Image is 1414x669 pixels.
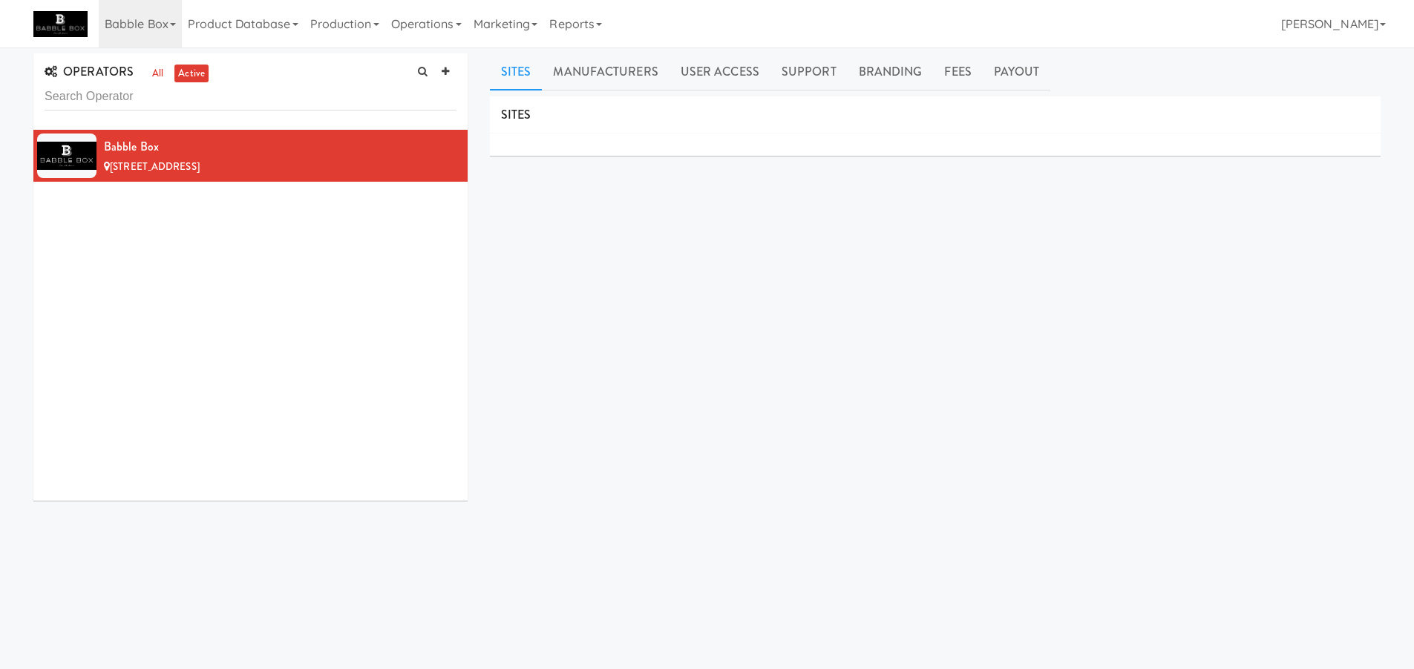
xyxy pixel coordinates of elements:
img: Micromart [33,11,88,37]
span: SITES [501,106,531,123]
a: active [174,65,209,83]
a: Branding [848,53,934,90]
div: Babble Box [104,136,456,158]
span: [STREET_ADDRESS] [110,159,200,174]
a: Manufacturers [542,53,669,90]
a: Support [770,53,848,90]
a: Payout [983,53,1051,90]
a: User Access [670,53,770,90]
a: Sites [490,53,543,90]
a: all [148,65,167,83]
span: OPERATORS [45,63,134,80]
a: Fees [933,53,982,90]
input: Search Operator [45,83,456,111]
li: Babble Box[STREET_ADDRESS] [33,130,468,182]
